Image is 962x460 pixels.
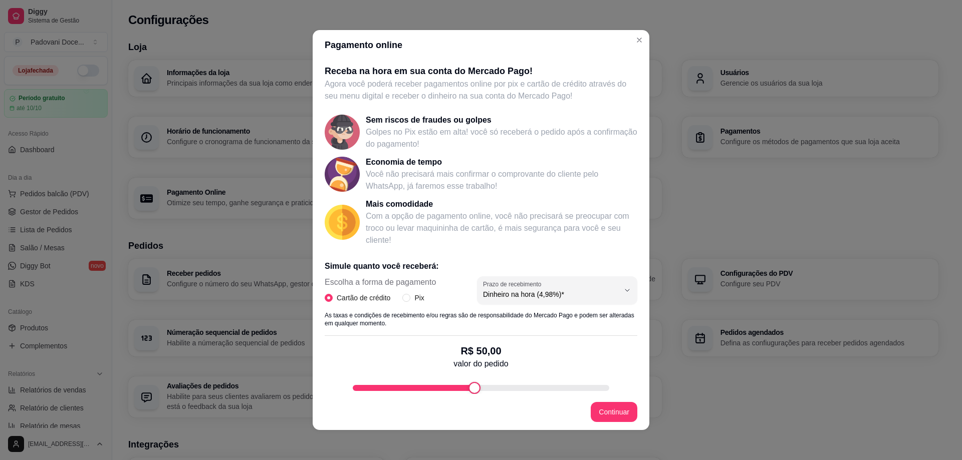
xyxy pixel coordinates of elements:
p: Golpes no Pix estão em alta! você só receberá o pedido após a confirmação do pagamento! [366,126,637,150]
p: Com a opção de pagamento online, você não precisará se preocupar com troco ou levar maquininha de... [366,210,637,246]
span: Dinheiro na hora (4,98%)* [483,289,619,299]
span: Pix [410,292,428,303]
img: Economia de tempo [325,157,360,192]
span: Escolha a forma de pagamento [325,276,436,288]
p: Você não precisará mais confirmar o comprovante do cliente pelo WhatsApp, já faremos esse trabalho! [366,168,637,192]
button: Close [631,32,647,48]
p: R$ 50,00 [453,344,508,358]
p: Simule quanto você receberá: [325,260,637,272]
img: Mais comodidade [325,205,360,240]
p: Agora você poderá receber pagamentos online por pix e cartão de crédito através do seu menu digit... [325,78,637,102]
button: Prazo de recebimentoDinheiro na hora (4,98%)* [477,276,637,304]
p: As taxas e condições de recebimento e/ou regras são de responsabilidade do Mercado Pago e podem s... [325,311,637,327]
p: Sem riscos de fraudes ou golpes [366,114,637,126]
p: valor do pedido [453,358,508,370]
header: Pagamento online [313,30,649,60]
div: fee-calculator [353,382,609,394]
div: Escolha a forma de pagamento [325,276,436,303]
p: Mais comodidade [366,198,637,210]
img: Sem riscos de fraudes ou golpes [325,115,360,150]
span: Cartão de crédito [333,292,394,303]
p: Economia de tempo [366,156,637,168]
button: Continuar [591,402,637,422]
label: Prazo de recebimento [483,280,545,288]
p: Receba na hora em sua conta do Mercado Pago! [325,64,637,78]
